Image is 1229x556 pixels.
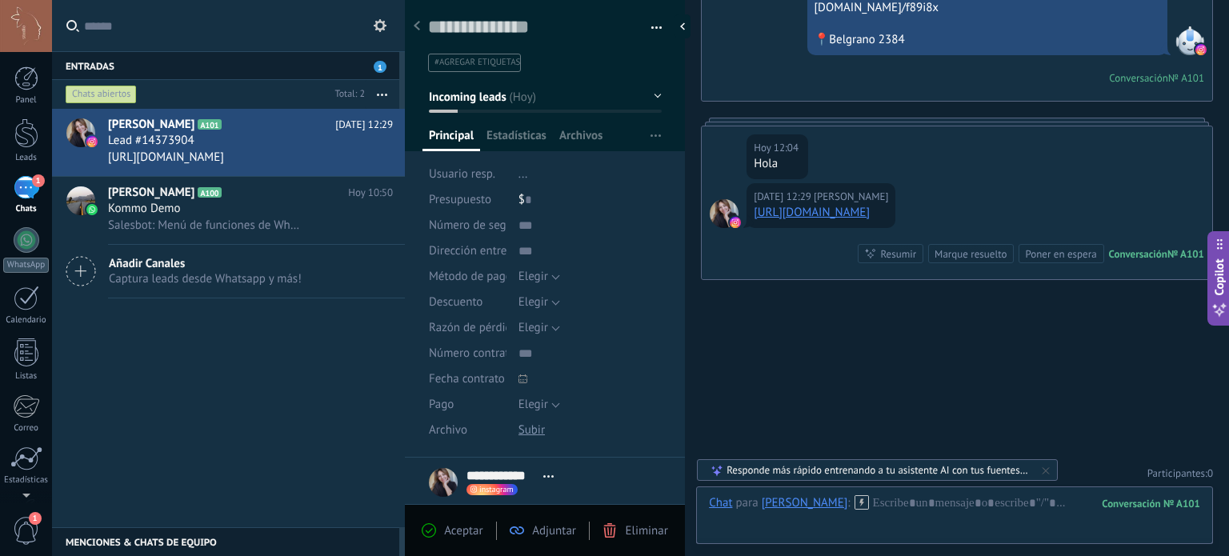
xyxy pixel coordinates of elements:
span: Estadísticas [486,128,546,151]
div: Correo [3,423,50,434]
div: 101 [1102,497,1200,510]
span: [PERSON_NAME] [108,185,194,201]
span: A100 [198,187,221,198]
span: Hoy 10:50 [348,185,393,201]
div: № A101 [1168,71,1204,85]
span: 1 [29,512,42,525]
span: 1 [32,174,45,187]
span: Fecha contrato [429,373,505,385]
img: instagram.svg [730,217,741,228]
span: Copilot [1211,258,1227,295]
div: 📍Belgrano 2384 [815,32,1160,48]
div: Archivo [429,418,506,443]
span: Descuento [429,296,482,308]
span: Aceptar [444,523,482,538]
span: Elegir [518,269,548,284]
div: Método de pago [429,264,506,290]
span: Kommo Demo [108,201,181,217]
div: Hoy 12:04 [754,140,801,156]
div: Poner en espera [1025,246,1096,262]
span: para [736,495,759,511]
span: Dirección entrega [429,245,519,257]
span: Eliminar [625,523,667,538]
div: Conversación [1109,247,1167,261]
div: Ocultar [675,14,691,38]
span: Usuario resp. [429,166,495,182]
span: Razón de pérdida [429,322,518,334]
div: Estadísticas [3,475,50,486]
span: : [847,495,850,511]
div: Responde más rápido entrenando a tu asistente AI con tus fuentes de datos [727,463,1030,477]
div: Conversación [1109,71,1168,85]
span: Luciana Ríos [710,199,739,228]
div: $ [518,187,662,213]
span: A101 [198,119,221,130]
div: WhatsApp [3,258,49,273]
a: [URL][DOMAIN_NAME] [754,205,870,220]
span: Lead #14373904 [108,133,194,149]
div: № A101 [1167,247,1204,261]
span: Número de seguimiento [429,219,552,231]
img: icon [86,204,98,215]
span: Elegir [518,320,548,335]
span: Presupuesto [429,192,491,207]
span: Instagram [1175,26,1204,55]
div: Leads [3,153,50,163]
span: #agregar etiquetas [434,57,520,68]
span: Archivo [429,424,467,436]
span: instagram [479,486,514,494]
span: [DATE] 12:29 [335,117,393,133]
img: icon [86,136,98,147]
a: avataricon[PERSON_NAME]A100Hoy 10:50Kommo DemoSalesbot: Menú de funciones de WhatsApp ¡Desbloquea... [52,177,405,244]
div: Presupuesto [429,187,506,213]
span: ... [518,166,528,182]
div: Resumir [880,246,916,262]
div: Razón de pérdida [429,315,506,341]
a: Participantes:0 [1147,466,1213,480]
div: Calendario [3,315,50,326]
span: Añadir Canales [109,256,302,271]
span: Elegir [518,294,548,310]
span: Salesbot: Menú de funciones de WhatsApp ¡Desbloquea la mensajería mejorada en WhatsApp! Haz clic ... [108,218,305,233]
div: Fecha contrato [429,366,506,392]
span: Principal [429,128,474,151]
div: Dirección entrega [429,238,506,264]
button: Elegir [518,290,560,315]
a: avataricon[PERSON_NAME]A101[DATE] 12:29Lead #14373904[URL][DOMAIN_NAME] [52,109,405,176]
div: [DATE] 12:29 [754,189,814,205]
button: Elegir [518,264,560,290]
span: Captura leads desde Whatsapp y más! [109,271,302,286]
div: Número de seguimiento [429,213,506,238]
button: Elegir [518,315,560,341]
span: Método de pago [429,270,512,282]
span: Luciana Ríos [814,189,888,205]
div: Descuento [429,290,506,315]
span: Elegir [518,397,548,412]
span: Número contrato [429,347,515,359]
div: Menciones & Chats de equipo [52,527,399,556]
div: Listas [3,371,50,382]
button: Elegir [518,392,560,418]
div: Marque resuelto [935,246,1007,262]
span: Adjuntar [532,523,576,538]
div: Entradas [52,51,399,80]
div: Usuario resp. [429,162,506,187]
span: Pago [429,398,454,410]
div: Chats [3,204,50,214]
button: Más [365,80,399,109]
span: [URL][DOMAIN_NAME] [108,150,224,165]
div: Total: 2 [329,86,365,102]
img: instagram.svg [1195,44,1207,55]
span: 1 [374,61,386,73]
div: Panel [3,95,50,106]
div: Número contrato [429,341,506,366]
div: Chats abiertos [66,85,137,104]
span: Archivos [559,128,602,151]
div: Luciana Ríos [762,495,848,510]
span: 0 [1207,466,1213,480]
div: Hola [754,156,801,172]
span: [PERSON_NAME] [108,117,194,133]
div: Pago [429,392,506,418]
